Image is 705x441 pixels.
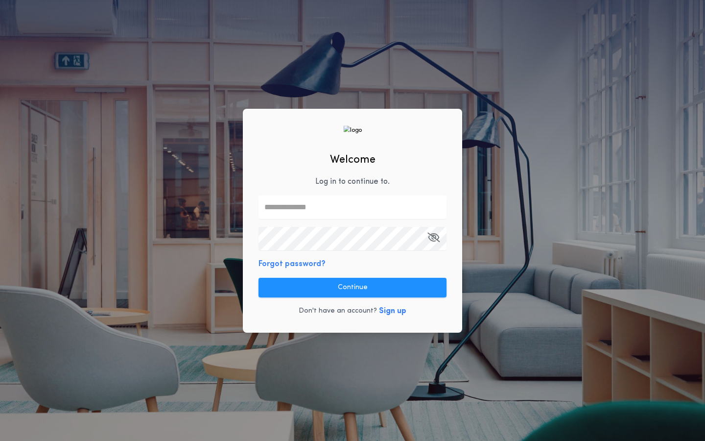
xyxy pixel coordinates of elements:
[343,125,362,135] img: logo
[299,306,377,316] p: Don't have an account?
[379,305,406,317] button: Sign up
[330,152,376,168] h2: Welcome
[315,176,390,188] p: Log in to continue to .
[258,278,446,297] button: Continue
[258,258,326,270] button: Forgot password?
